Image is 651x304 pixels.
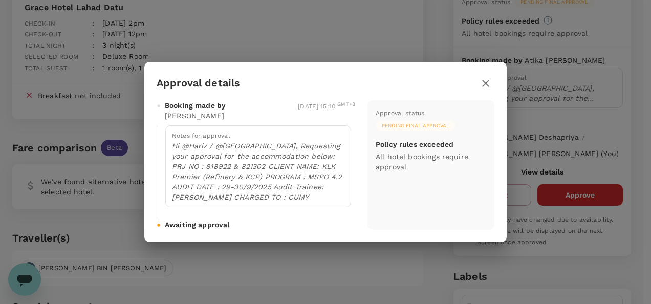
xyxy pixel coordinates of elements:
p: Hi @Hariz / @[GEOGRAPHIC_DATA], Requesting your approval for the accommodation below: PRJ NO : 81... [172,141,344,202]
span: Notes for approval [172,132,230,139]
p: All hotel bookings require approval [376,151,486,172]
sup: GMT+8 [337,101,355,107]
span: Pending final approval [376,122,455,129]
p: [PERSON_NAME] [165,111,224,121]
div: Approval status [376,108,424,119]
span: Awaiting approval [165,220,230,230]
span: Booking made by [165,100,226,111]
h3: Approval details [157,77,240,89]
p: Policy rules exceeded [376,139,453,149]
span: [DATE] 15:10 [298,103,355,110]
